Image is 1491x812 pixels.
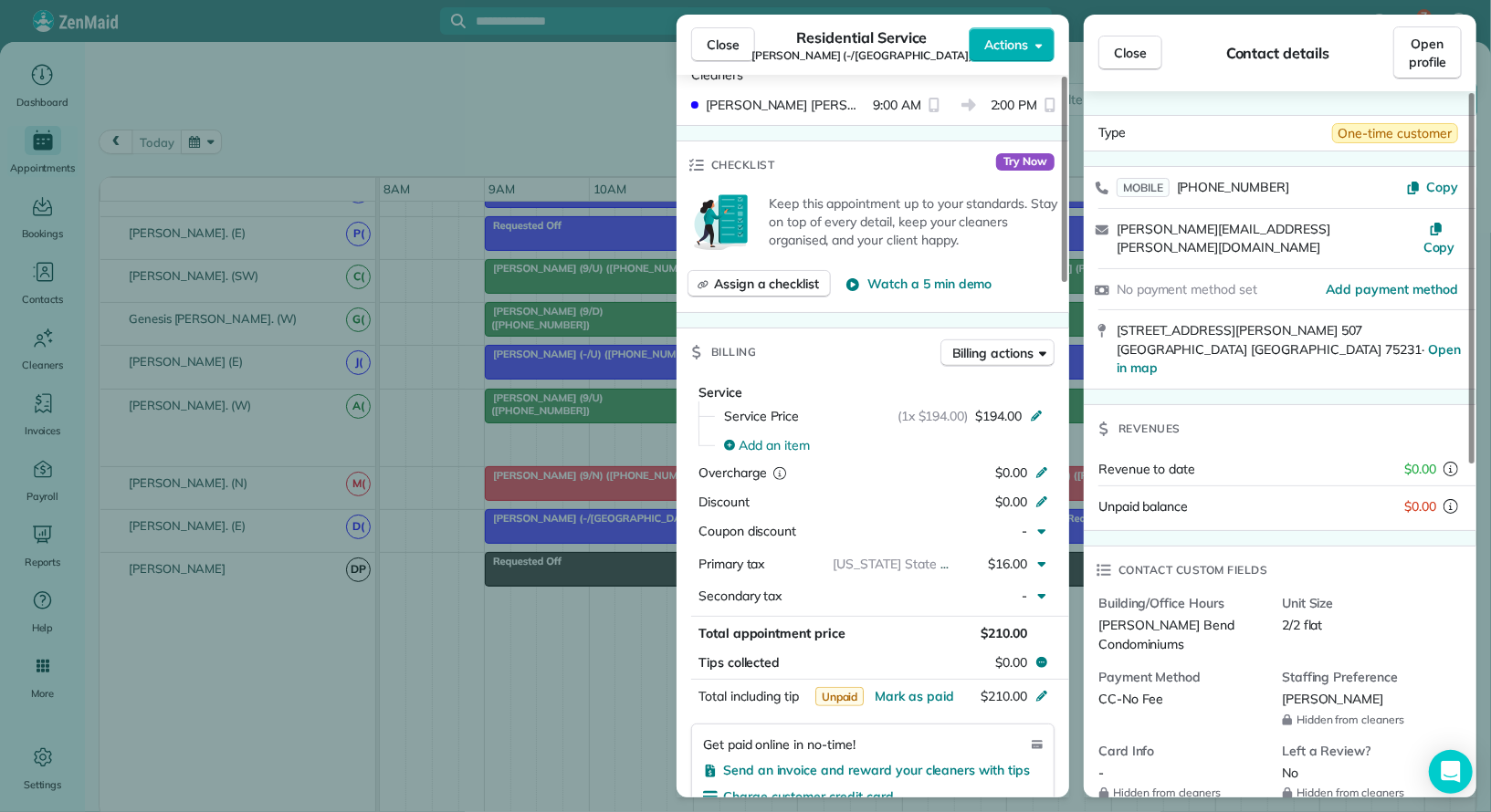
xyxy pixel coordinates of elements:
[698,463,856,482] div: Overcharge
[714,275,819,293] span: Assign a checklist
[1098,36,1162,70] button: Close
[703,735,856,754] span: Get paid online in no-time!
[1327,280,1458,298] a: Add payment method
[1282,691,1384,707] span: [PERSON_NAME]
[1282,617,1323,633] span: 2/2 flat
[751,48,972,63] span: [PERSON_NAME] (-/[GEOGRAPHIC_DATA])
[1421,220,1458,256] button: Copy
[713,401,1055,431] button: Service Price(1x $194.00)$194.00
[834,556,1184,572] span: [US_STATE] State &amp; Local Sales &amp; Use Tax (8.25%)
[1118,420,1181,438] span: Revenues
[1282,668,1451,686] span: Staffing Preference
[1282,742,1451,760] span: Left a Review?
[1098,123,1126,143] span: Type
[1118,561,1268,579] span: Contact custom fields
[769,194,1058,249] p: Keep this appointment up to your standards. Stay on top of every detail, keep your cleaners organ...
[1332,123,1458,143] span: One-time customer
[1098,461,1195,477] span: Revenue to date
[1022,523,1027,539] span: -
[698,653,780,671] span: Tips collected
[711,343,757,361] span: Billing
[1098,691,1164,707] span: CC-No Fee
[1098,617,1238,652] span: [PERSON_NAME] Bend Condominiums
[984,36,1028,54] span: Actions
[698,523,796,539] span: Coupon discount
[1226,42,1329,64] span: Contact details
[691,650,1055,675] button: Tips collected$0.00
[739,436,810,454] span: Add an item
[873,96,921,114] span: 9:00 AM
[995,494,1027,510] span: $0.00
[698,494,750,510] span: Discount
[952,344,1034,362] span: Billing actions
[723,788,894,805] span: Charge customer credit card
[981,688,1027,704] span: $210.00
[1117,281,1257,297] span: No payment method set
[1404,460,1436,478] span: $0.00
[1177,179,1289,195] span: [PHONE_NUMBER]
[1282,765,1298,781] span: No
[688,270,831,297] button: Assign a checklist
[1429,750,1473,794] div: Open Intercom Messenger
[1098,765,1104,781] span: -
[1117,178,1170,197] span: MOBILE
[698,556,765,572] span: Primary tax
[711,156,775,174] span: Checklist
[1404,497,1436,515] span: $0.00
[691,67,743,83] span: Cleaners
[1022,588,1027,604] span: -
[867,275,992,293] span: Watch a 5 min demo
[1423,239,1455,255] span: Copy
[815,687,865,706] span: Unpaid
[713,431,1055,460] button: Add an item
[1117,221,1330,256] a: [PERSON_NAME][EMAIL_ADDRESS][PERSON_NAME][DOMAIN_NAME]
[723,762,1030,778] span: Send an invoice and reward your cleaners with tips
[698,588,782,604] span: Secondary tax
[1098,742,1267,760] span: Card Info
[707,36,740,54] span: Close
[698,688,799,704] span: Total including tip
[1098,497,1188,515] span: Unpaid balance
[975,407,1022,425] span: $194.00
[1282,594,1451,612] span: Unit Size
[1117,178,1289,196] a: MOBILE[PHONE_NUMBER]
[691,27,755,62] button: Close
[706,96,866,114] span: [PERSON_NAME] [PERSON_NAME]. (E)
[1393,26,1462,79] a: Open profile
[724,407,800,425] span: Service Price
[1282,786,1451,800] span: Hidden from cleaners
[1409,35,1446,71] span: Open profile
[1114,44,1147,62] span: Close
[845,275,992,293] button: Watch a 5 min demo
[996,153,1055,172] span: Try Now
[995,653,1027,671] span: $0.00
[698,384,742,401] span: Service
[995,464,1027,481] span: $0.00
[1098,668,1267,686] span: Payment Method
[1098,594,1267,612] span: Building/Office Hours
[898,407,969,425] span: (1x $194.00)
[1426,179,1458,195] span: Copy
[1117,322,1461,376] span: [STREET_ADDRESS][PERSON_NAME] 507 [GEOGRAPHIC_DATA] [GEOGRAPHIC_DATA] 75231 ·
[1406,178,1458,196] button: Copy
[875,687,954,705] button: Mark as paid
[796,26,927,48] span: Residential Service
[991,96,1038,114] span: 2:00 PM
[698,625,845,641] span: Total appointment price
[1282,713,1451,727] span: Hidden from cleaners
[988,556,1027,572] span: $16.00
[875,688,954,704] span: Mark as paid
[981,625,1027,641] span: $210.00
[1098,786,1267,800] span: Hidden from cleaners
